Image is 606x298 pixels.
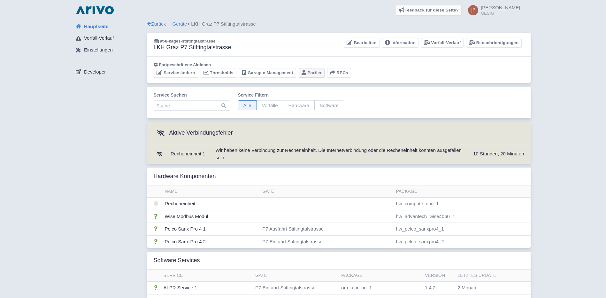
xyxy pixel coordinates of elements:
[154,257,200,264] h3: Software Services
[162,210,260,223] td: Wise Modbus Modul
[299,68,325,78] a: Portier
[339,282,422,294] td: om_alpr_nn_1
[154,44,231,51] h3: LKH Graz P7 Stiftingtalstrasse
[253,282,339,294] td: P7 Einfahrt Stiftingtalstrasse
[260,235,393,248] td: P7 Einfahrt Stiftingtalstrasse
[422,270,455,282] th: Version
[393,185,530,198] th: Package
[74,5,115,15] img: logo
[168,144,208,164] td: Recheneinheit 1
[161,270,253,282] th: Service
[201,68,236,78] a: Thresholds
[71,66,147,78] a: Developer
[393,198,530,210] td: hw_compute_nuc_1
[84,23,109,30] span: Hauptseite
[154,100,230,111] input: Suche…
[253,270,339,282] th: Gate
[238,92,344,98] label: Service filtern
[162,198,260,210] td: Recheneinheit
[162,235,260,248] td: Pelco Sarix Pro 4 2
[344,38,379,48] a: Bearbeiten
[215,147,462,160] span: Wir haben keine Verbindung zur Recheneinheit. Die Internetverbindung oder die Recheneinheit könnt...
[161,282,253,294] td: ALPR Service 1
[339,270,422,282] th: Package
[154,127,233,139] h3: Aktive Verbindungsfehler
[154,92,230,98] label: Service suchen
[162,185,260,198] th: Name
[314,100,344,110] span: Software
[71,32,147,44] a: Vorfall-Verlauf
[327,68,351,78] button: RPCs
[84,35,114,42] span: Vorfall-Verlauf
[71,20,147,33] a: Hauptseite
[466,38,521,48] a: Benachrichtigungen
[71,44,147,56] a: Einstellungen
[173,21,187,27] a: Geräte
[160,39,216,43] span: at-8-kages-stiftingtalstrasse
[257,100,283,110] span: Vorfälle
[455,282,519,294] td: 2 Monate
[481,11,520,15] small: GESIG
[421,38,464,48] a: Vorfall-Verlauf
[283,100,315,110] span: Hardware
[481,5,520,10] span: [PERSON_NAME]
[84,46,113,54] span: Einstellungen
[154,68,198,78] a: Service ändern
[425,285,435,290] span: 1.4.2
[239,68,296,78] a: Garagen Management
[455,270,519,282] th: Letztes Update
[464,5,520,15] a: [PERSON_NAME] GESIG
[393,223,530,236] td: hw_pelco_sarixpro4_1
[147,20,531,28] div: > LKH Graz P7 Stiftingtalstrasse
[159,62,211,67] span: Fortgeschrittene Aktionen
[147,21,166,27] a: Zurück
[162,223,260,236] td: Pelco Sarix Pro 4 1
[84,68,106,76] span: Developer
[396,5,462,15] a: Feedback für diese Seite?
[393,210,530,223] td: hw_advantech_wise4060_1
[260,223,393,236] td: P7 Ausfahrt Stiftingtalstrasse
[382,38,418,48] a: Information
[471,144,530,164] td: 10 Stunden, 20 Minuten
[154,173,216,180] h3: Hardware Komponenten
[393,235,530,248] td: hw_pelco_sarixpro4_2
[238,100,257,110] span: Alle
[260,185,393,198] th: Gate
